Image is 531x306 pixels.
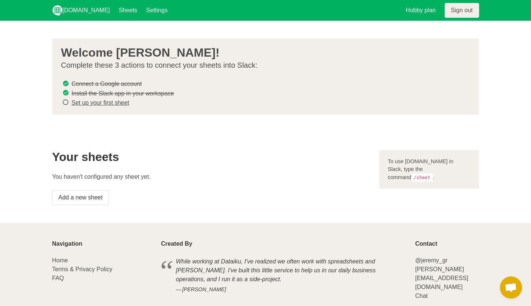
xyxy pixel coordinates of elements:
[411,174,433,181] code: /sheet
[52,190,109,205] a: Add a new sheet
[52,241,152,247] p: Navigation
[72,100,129,106] a: Set up your first sheet
[52,172,370,181] p: You haven't configured any sheet yet.
[61,61,464,70] p: Complete these 3 actions to connect your sheets into Slack:
[415,293,428,299] a: Chat
[415,257,447,263] a: @jeremy_gr
[52,275,64,281] a: FAQ
[161,241,406,247] p: Created By
[161,256,406,295] blockquote: While working at Dataiku, I've realized we often work with spreadsheets and [PERSON_NAME]. I've b...
[415,266,468,290] a: [PERSON_NAME][EMAIL_ADDRESS][DOMAIN_NAME]
[72,81,142,87] s: Connect a Google account
[61,46,464,59] h3: Welcome [PERSON_NAME]!
[52,266,113,272] a: Terms & Privacy Policy
[500,276,522,299] div: Open chat
[379,150,479,189] div: To use [DOMAIN_NAME] in Slack, type the command .
[52,150,370,164] h2: Your sheets
[445,3,479,18] a: Sign out
[52,257,68,263] a: Home
[52,5,63,16] img: logo_v2_white.png
[72,90,174,96] s: Install the Slack app in your workspace
[415,241,479,247] p: Contact
[176,286,392,294] cite: [PERSON_NAME]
